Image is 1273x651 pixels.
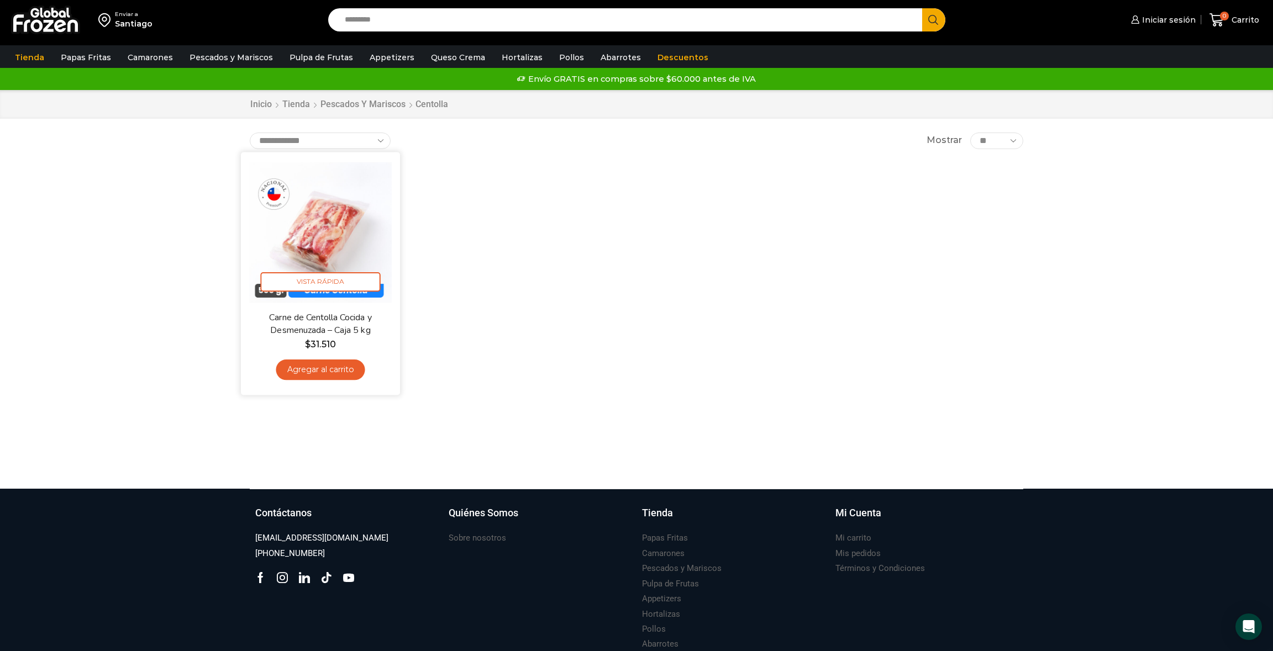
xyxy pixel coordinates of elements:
h3: Pescados y Mariscos [642,563,722,574]
a: Pescados y Mariscos [642,561,722,576]
img: address-field-icon.svg [98,10,115,29]
a: Tienda [642,506,824,531]
a: Queso Crema [425,47,491,68]
a: Pulpa de Frutas [284,47,359,68]
h3: [EMAIL_ADDRESS][DOMAIN_NAME] [255,532,388,544]
a: Appetizers [364,47,420,68]
a: Pollos [642,622,666,637]
span: $ [305,338,311,349]
h3: Hortalizas [642,608,680,620]
a: [PHONE_NUMBER] [255,546,325,561]
a: Carne de Centolla Cocida y Desmenuzada – Caja 5 kg [256,311,385,337]
a: Papas Fritas [642,531,688,546]
a: Sobre nosotros [449,531,506,546]
a: [EMAIL_ADDRESS][DOMAIN_NAME] [255,531,388,546]
h3: Términos y Condiciones [835,563,925,574]
a: Descuentos [652,47,714,68]
a: Tienda [9,47,50,68]
a: Hortalizas [642,607,680,622]
h1: Centolla [415,99,448,109]
h3: Quiénes Somos [449,506,518,520]
h3: Pulpa de Frutas [642,578,699,590]
h3: Sobre nosotros [449,532,506,544]
h3: Mi carrito [835,532,871,544]
div: Santiago [115,18,152,29]
h3: [PHONE_NUMBER] [255,548,325,559]
h3: Mis pedidos [835,548,881,559]
span: Iniciar sesión [1139,14,1196,25]
a: Agregar al carrito: “Carne de Centolla Cocida y Desmenuzada - Caja 5 kg” [276,359,365,380]
span: Carrito [1229,14,1259,25]
h3: Abarrotes [642,638,678,650]
a: Inicio [250,98,272,111]
button: Search button [922,8,945,31]
a: Mi Cuenta [835,506,1018,531]
a: Tienda [282,98,311,111]
a: Términos y Condiciones [835,561,925,576]
a: Camarones [642,546,685,561]
a: Papas Fritas [55,47,117,68]
a: Pescados y Mariscos [184,47,278,68]
bdi: 31.510 [305,338,335,349]
a: Appetizers [642,591,681,606]
div: Enviar a [115,10,152,18]
div: Open Intercom Messenger [1235,613,1262,640]
a: Camarones [122,47,178,68]
a: Abarrotes [595,47,646,68]
a: Pescados y Mariscos [320,98,406,111]
h3: Mi Cuenta [835,506,881,520]
h3: Tienda [642,506,673,520]
a: Contáctanos [255,506,438,531]
select: Pedido de la tienda [250,133,391,149]
h3: Papas Fritas [642,532,688,544]
h3: Camarones [642,548,685,559]
a: Pulpa de Frutas [642,576,699,591]
a: Pollos [554,47,590,68]
a: Mis pedidos [835,546,881,561]
a: 0 Carrito [1207,7,1262,33]
a: Quiénes Somos [449,506,631,531]
h3: Pollos [642,623,666,635]
span: Vista Rápida [261,272,381,292]
h3: Appetizers [642,593,681,605]
span: 0 [1220,12,1229,20]
a: Hortalizas [496,47,548,68]
a: Iniciar sesión [1128,9,1196,31]
nav: Breadcrumb [250,98,448,111]
a: Mi carrito [835,531,871,546]
h3: Contáctanos [255,506,312,520]
span: Mostrar [927,134,962,147]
